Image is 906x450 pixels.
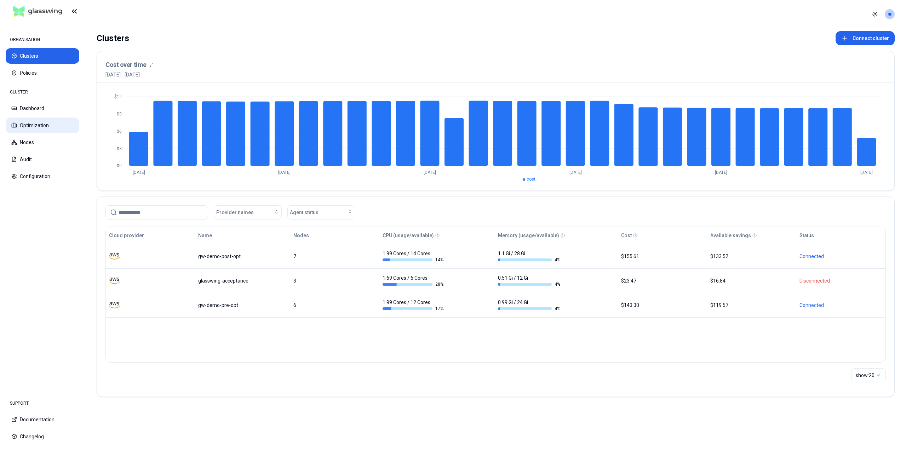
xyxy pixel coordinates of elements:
tspan: [DATE] [569,170,582,175]
h3: Cost over time [105,60,147,70]
div: gw-demo-pre-opt [198,302,287,309]
button: Cloud provider [109,228,144,243]
div: 1.69 Cores / 6 Cores [383,274,445,287]
div: Status [799,232,814,239]
img: GlassWing [10,3,65,20]
img: aws [109,251,120,262]
div: 4 % [498,281,560,287]
div: $23.47 [621,277,704,284]
span: Provider names [216,209,254,216]
div: $119.57 [710,302,793,309]
button: CPU (usage/available) [383,228,434,243]
div: ORGANISATION [6,33,79,47]
div: 17 % [383,306,445,312]
button: Nodes [6,135,79,150]
div: Connected [799,253,882,260]
button: Changelog [6,429,79,444]
div: 1.99 Cores / 12 Cores [383,299,445,312]
div: $133.52 [710,253,793,260]
button: Cost [621,228,632,243]
div: CLUSTER [6,85,79,99]
button: Memory (usage/available) [498,228,559,243]
div: 4 % [498,306,560,312]
span: cost [527,177,535,182]
span: [DATE] - [DATE] [105,71,154,78]
div: 28 % [383,281,445,287]
div: 1.1 Gi / 28 Gi [498,250,560,263]
button: Name [198,228,212,243]
div: $155.61 [621,253,704,260]
button: Documentation [6,412,79,427]
div: glasswing-acceptance [198,277,287,284]
button: Clusters [6,48,79,64]
button: Dashboard [6,101,79,116]
img: aws [109,300,120,311]
div: SUPPORT [6,396,79,410]
div: 0.51 Gi / 12 Gi [498,274,560,287]
button: Policies [6,65,79,81]
img: aws [109,275,120,286]
div: $16.84 [710,277,793,284]
div: 3 [293,277,376,284]
tspan: [DATE] [278,170,291,175]
tspan: $9 [117,112,122,116]
div: 4 % [498,257,560,263]
button: Agent status [287,205,355,220]
div: 14 % [383,257,445,263]
div: gw-demo-post-opt [198,253,287,260]
div: Disconnected [799,277,882,284]
button: Optimization [6,118,79,133]
div: 6 [293,302,376,309]
tspan: [DATE] [860,170,873,175]
div: Clusters [97,31,129,45]
div: 7 [293,253,376,260]
tspan: $0 [117,163,122,168]
div: $143.30 [621,302,704,309]
tspan: [DATE] [133,170,145,175]
div: Connected [799,302,882,309]
tspan: $6 [117,129,122,134]
button: Available savings [710,228,751,243]
button: Connect cluster [836,31,895,45]
div: 0.99 Gi / 24 Gi [498,299,560,312]
button: Provider names [214,205,282,220]
button: Configuration [6,169,79,184]
button: Audit [6,152,79,167]
tspan: [DATE] [715,170,727,175]
tspan: [DATE] [424,170,436,175]
tspan: $3 [117,146,122,151]
span: Agent status [290,209,319,216]
tspan: $12 [114,94,122,99]
div: 1.99 Cores / 14 Cores [383,250,445,263]
button: Nodes [293,228,309,243]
